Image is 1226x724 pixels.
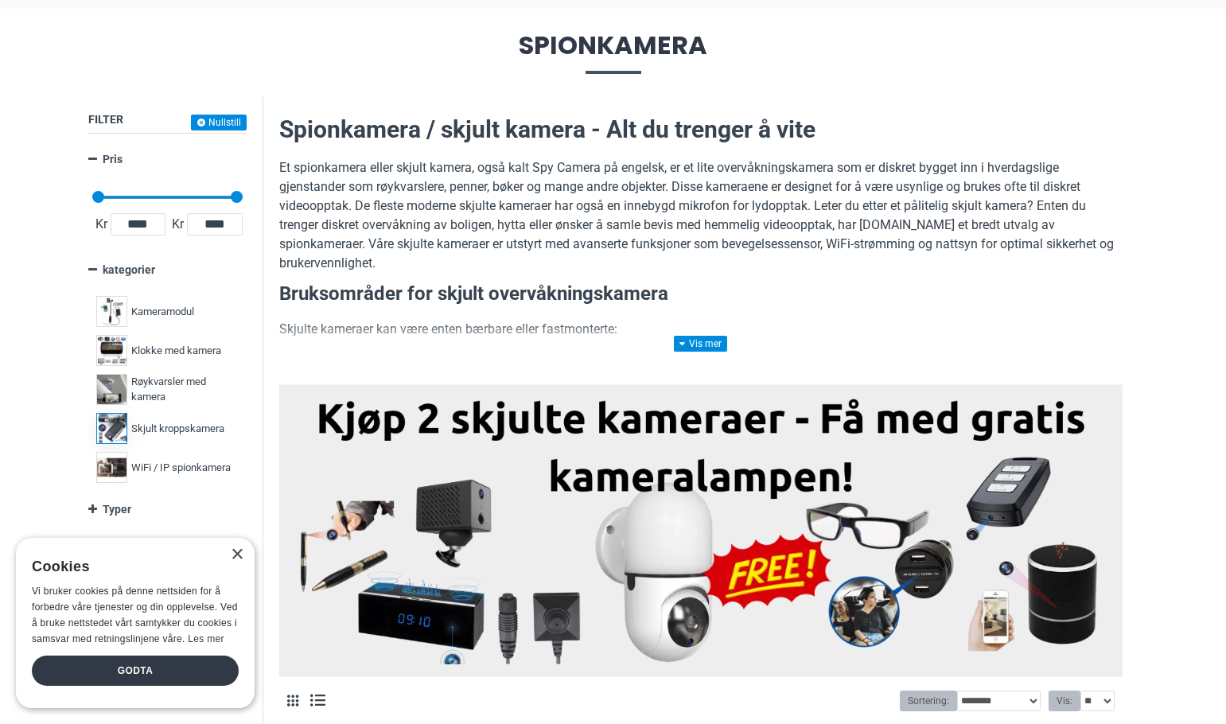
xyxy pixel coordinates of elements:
a: Les mer, opens a new window [188,633,224,644]
span: Skjult kroppskamera [131,421,224,437]
div: Cookies [32,550,228,584]
span: Røykvarsler med kamera [131,374,235,405]
span: Kr [92,215,111,234]
label: Vis: [1049,691,1080,711]
img: Kjøp 2 skjulte kameraer – Få med gratis kameralampe! [291,393,1111,664]
span: Klokke med kamera [131,343,221,359]
h3: Bruksområder for skjult overvåkningskamera [279,281,1123,308]
img: Klokke med kamera [96,335,127,366]
img: Kameramodul [96,296,127,327]
span: Kr [169,215,187,234]
li: Disse kan tas med overalt og brukes til skjult filming i situasjoner der diskresjon er nødvendig ... [311,347,1123,385]
a: kategorier [88,256,247,284]
a: Pris [88,146,247,173]
img: Røykvarsler med kamera [96,374,127,405]
span: Vi bruker cookies på denne nettsiden for å forbedre våre tjenester og din opplevelse. Ved å bruke... [32,586,238,644]
p: Skjulte kameraer kan være enten bærbare eller fastmonterte: [279,320,1123,339]
button: Nullstill [191,115,247,130]
div: Godta [32,656,239,686]
span: Kameramodul [131,304,194,320]
div: Close [231,549,243,561]
a: Typer [88,496,247,524]
img: WiFi / IP spionkamera [96,452,127,483]
span: Filter [88,113,123,126]
h2: Spionkamera / skjult kamera - Alt du trenger å vite [279,113,1123,146]
span: Spionkamera [88,33,1138,73]
strong: Bærbare spionkameraer: [311,348,456,364]
img: Skjult kroppskamera [96,413,127,444]
p: Et spionkamera eller skjult kamera, også kalt Spy Camera på engelsk, er et lite overvåkningskamer... [279,158,1123,273]
label: Sortering: [900,691,957,711]
span: WiFi / IP spionkamera [131,460,231,476]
